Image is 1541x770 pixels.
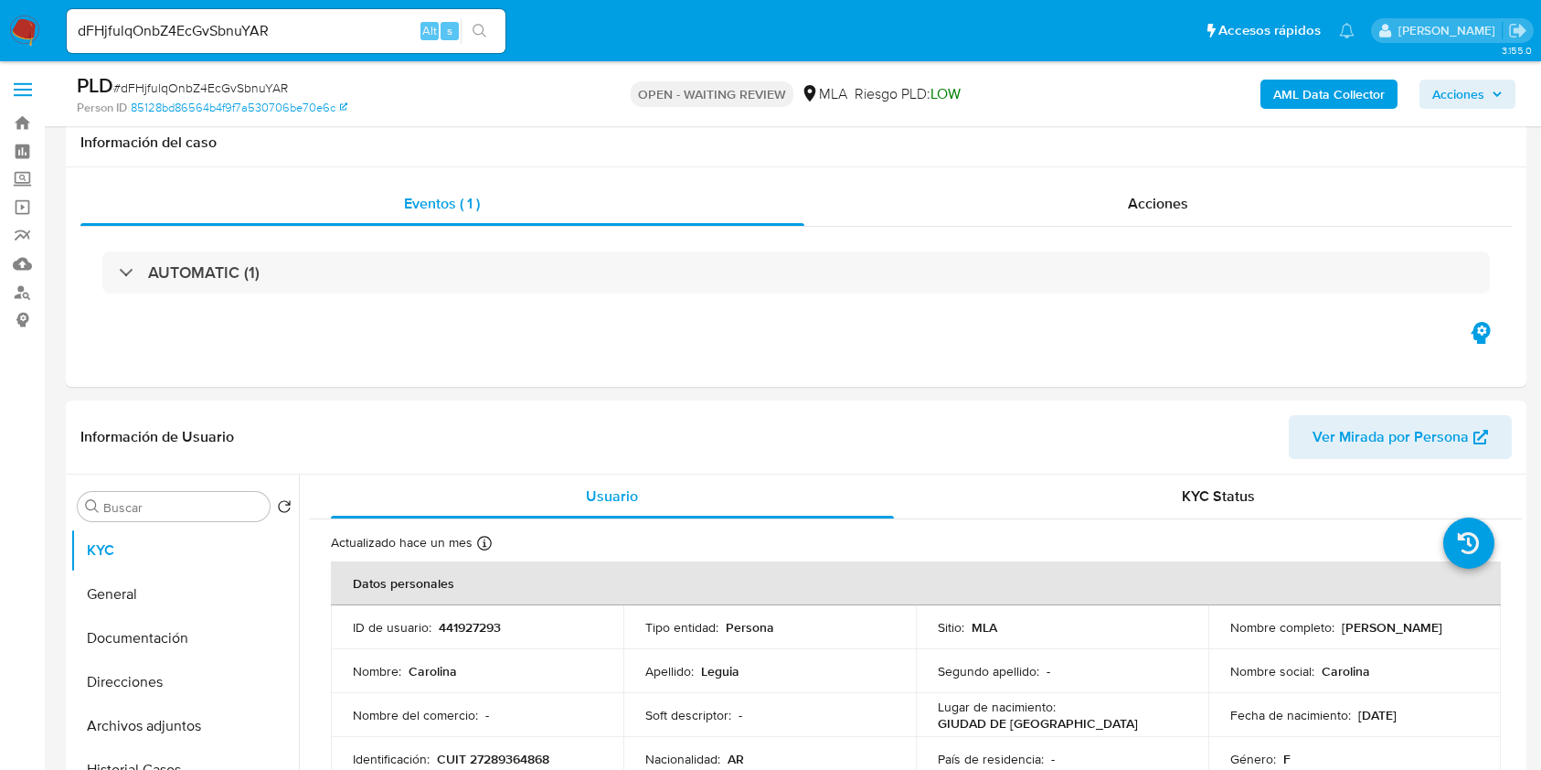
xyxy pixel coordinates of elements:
[70,660,299,704] button: Direcciones
[938,751,1044,767] p: País de residencia :
[1313,415,1469,459] span: Ver Mirada por Persona
[1230,707,1351,723] p: Fecha de nacimiento :
[331,534,473,551] p: Actualizado hace un mes
[409,663,457,679] p: Carolina
[331,561,1501,605] th: Datos personales
[631,81,793,107] p: OPEN - WAITING REVIEW
[645,663,694,679] p: Apellido :
[80,134,1512,152] h1: Información del caso
[1260,80,1398,109] button: AML Data Collector
[85,499,100,514] button: Buscar
[437,751,549,767] p: CUIT 27289364868
[353,751,430,767] p: Identificación :
[70,704,299,748] button: Archivos adjuntos
[485,707,489,723] p: -
[930,83,961,104] span: LOW
[855,84,961,104] span: Riesgo PLD:
[422,22,437,39] span: Alt
[739,707,742,723] p: -
[113,79,288,97] span: # dFHjfulqOnbZ4EcGvSbnuYAR
[938,699,1056,715] p: Lugar de nacimiento :
[70,616,299,660] button: Documentación
[404,193,480,214] span: Eventos ( 1 )
[1128,193,1188,214] span: Acciones
[70,572,299,616] button: General
[801,84,847,104] div: MLA
[1182,486,1255,507] span: KYC Status
[938,663,1039,679] p: Segundo apellido :
[586,486,638,507] span: Usuario
[1289,415,1512,459] button: Ver Mirada por Persona
[1432,80,1484,109] span: Acciones
[726,619,774,636] p: Persona
[353,619,431,636] p: ID de usuario :
[1508,21,1527,40] a: Salir
[1230,751,1276,767] p: Género :
[1051,751,1055,767] p: -
[1339,23,1355,38] a: Notificaciones
[728,751,744,767] p: AR
[938,619,964,636] p: Sitio :
[1342,619,1442,636] p: [PERSON_NAME]
[1358,707,1397,723] p: [DATE]
[701,663,739,679] p: Leguia
[645,751,720,767] p: Nacionalidad :
[77,100,127,116] b: Person ID
[67,19,505,43] input: Buscar usuario o caso...
[972,619,997,636] p: MLA
[102,251,1490,294] div: AUTOMATIC (1)
[1218,21,1321,40] span: Accesos rápidos
[1047,663,1050,679] p: -
[1230,619,1334,636] p: Nombre completo :
[277,499,292,519] button: Volver al orden por defecto
[1230,663,1314,679] p: Nombre social :
[1398,22,1502,39] p: juanbautista.fernandez@mercadolibre.com
[645,619,718,636] p: Tipo entidad :
[938,715,1138,732] p: GIUDAD DE [GEOGRAPHIC_DATA]
[439,619,501,636] p: 441927293
[461,18,498,44] button: search-icon
[353,707,478,723] p: Nombre del comercio :
[131,100,347,116] a: 85128bd86564b4f9f7a530706be70e6c
[1322,663,1370,679] p: Carolina
[1273,80,1385,109] b: AML Data Collector
[80,428,234,446] h1: Información de Usuario
[1419,80,1515,109] button: Acciones
[353,663,401,679] p: Nombre :
[447,22,452,39] span: s
[77,70,113,100] b: PLD
[1283,751,1291,767] p: F
[103,499,262,516] input: Buscar
[645,707,731,723] p: Soft descriptor :
[70,529,299,572] button: KYC
[148,262,260,283] h3: AUTOMATIC (1)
